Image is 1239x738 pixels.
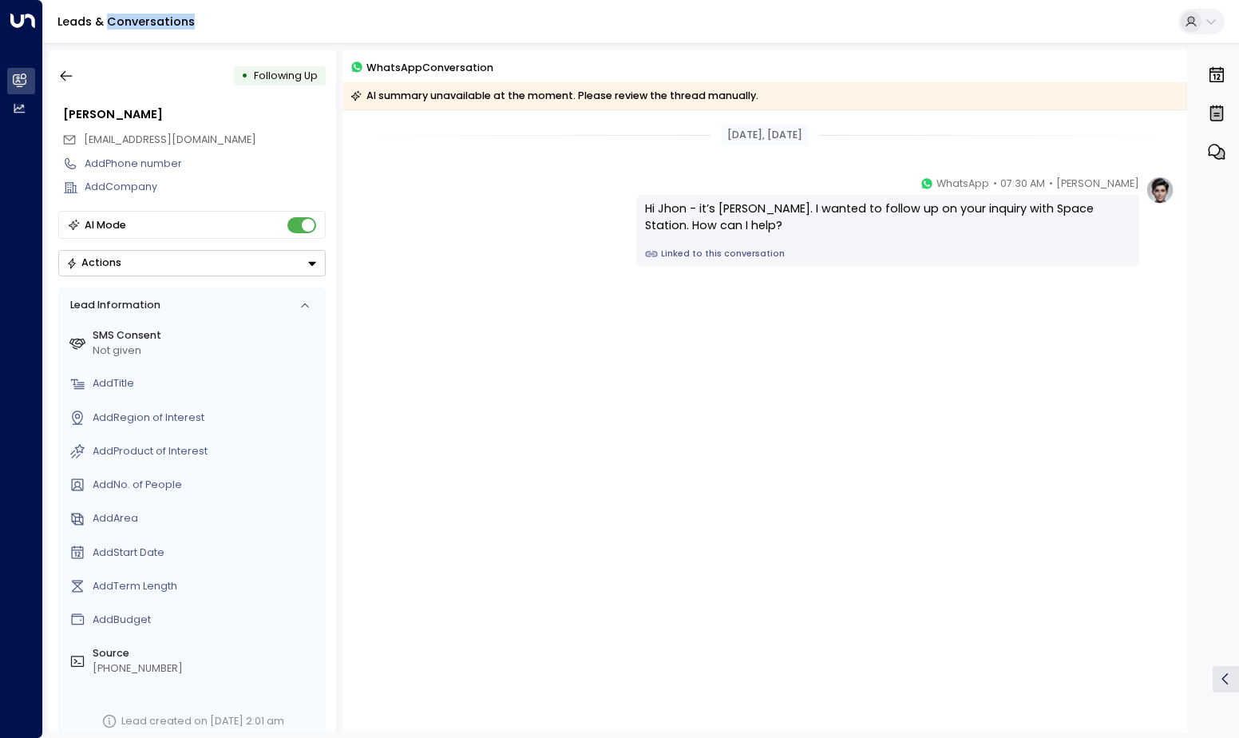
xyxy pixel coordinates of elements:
[1049,176,1053,192] span: •
[1146,176,1174,204] img: profile-logo.png
[1000,176,1045,192] span: 07:30 AM
[85,217,126,233] div: AI Mode
[93,511,320,526] div: AddArea
[85,180,326,195] div: AddCompany
[645,248,1130,260] a: Linked to this conversation
[66,256,121,269] div: Actions
[645,200,1130,235] div: Hi Jhon - it’s [PERSON_NAME]. I wanted to follow up on your inquiry with Space Station. How can I...
[93,579,320,594] div: AddTerm Length
[93,328,320,343] label: SMS Consent
[93,411,320,426] div: AddRegion of Interest
[85,157,326,172] div: AddPhone number
[93,444,320,459] div: AddProduct of Interest
[93,343,320,359] div: Not given
[58,250,326,276] button: Actions
[350,88,758,104] div: AI summary unavailable at the moment. Please review the thread manually.
[93,478,320,493] div: AddNo. of People
[366,59,493,76] span: WhatsApp Conversation
[993,176,997,192] span: •
[936,176,989,192] span: WhatsApp
[84,133,256,146] span: [EMAIL_ADDRESS][DOMAIN_NAME]
[241,63,248,89] div: •
[93,613,320,628] div: AddBudget
[254,69,318,82] span: Following Up
[63,106,326,124] div: [PERSON_NAME]
[84,133,256,148] span: smithy66@gmail.com
[58,250,326,276] div: Button group with a nested menu
[57,14,195,30] a: Leads & Conversations
[121,714,284,729] div: Lead created on [DATE] 2:01 am
[93,646,320,661] label: Source
[93,661,320,676] div: [PHONE_NUMBER]
[65,298,160,313] div: Lead Information
[722,125,808,145] div: [DATE], [DATE]
[1056,176,1139,192] span: [PERSON_NAME]
[93,376,320,391] div: AddTitle
[93,546,320,561] div: AddStart Date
